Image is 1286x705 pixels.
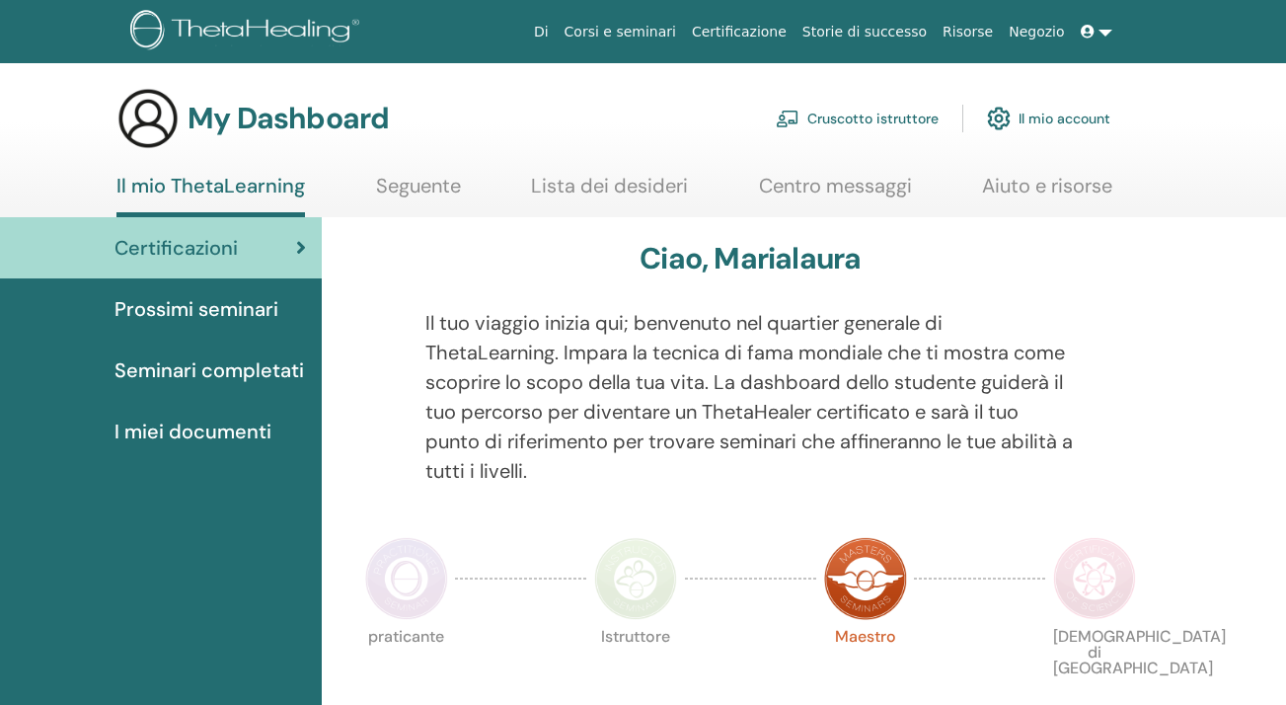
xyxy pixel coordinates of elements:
[376,174,461,212] a: Seguente
[987,97,1110,140] a: Il mio account
[794,14,935,50] a: Storie di successo
[640,241,861,276] h3: Ciao, Marialaura
[114,355,304,385] span: Seminari completati
[188,101,389,136] h3: My Dashboard
[425,308,1076,486] p: Il tuo viaggio inizia qui; benvenuto nel quartier generale di ThetaLearning. Impara la tecnica di...
[531,174,688,212] a: Lista dei desideri
[759,174,912,212] a: Centro messaggi
[776,97,939,140] a: Cruscotto istruttore
[982,174,1112,212] a: Aiuto e risorse
[116,174,305,217] a: Il mio ThetaLearning
[114,294,278,324] span: Prossimi seminari
[114,233,238,263] span: Certificazioni
[776,110,799,127] img: chalkboard-teacher.svg
[130,10,366,54] img: logo.png
[594,537,677,620] img: Instructor
[1053,537,1136,620] img: Certificate of Science
[365,537,448,620] img: Practitioner
[116,87,180,150] img: generic-user-icon.jpg
[684,14,794,50] a: Certificazione
[935,14,1001,50] a: Risorse
[987,102,1011,135] img: cog.svg
[114,417,271,446] span: I miei documenti
[526,14,557,50] a: Di
[557,14,684,50] a: Corsi e seminari
[824,537,907,620] img: Master
[1001,14,1072,50] a: Negozio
